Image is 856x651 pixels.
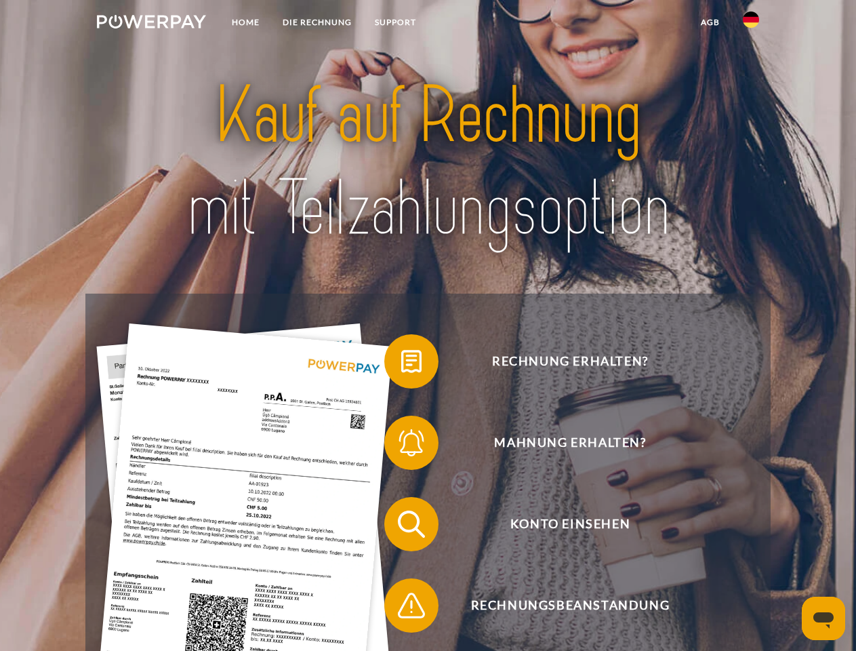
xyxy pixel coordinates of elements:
a: agb [689,10,731,35]
button: Rechnung erhalten? [384,334,737,389]
img: qb_warning.svg [394,589,428,623]
img: logo-powerpay-white.svg [97,15,206,28]
button: Rechnungsbeanstandung [384,578,737,633]
button: Mahnung erhalten? [384,416,737,470]
button: Konto einsehen [384,497,737,551]
img: qb_search.svg [394,507,428,541]
img: qb_bill.svg [394,344,428,378]
img: title-powerpay_de.svg [129,65,727,260]
a: SUPPORT [363,10,428,35]
span: Konto einsehen [404,497,736,551]
img: de [743,12,759,28]
iframe: Schaltfläche zum Öffnen des Messaging-Fensters [802,597,845,640]
a: Home [220,10,271,35]
img: qb_bell.svg [394,426,428,460]
span: Mahnung erhalten? [404,416,736,470]
a: DIE RECHNUNG [271,10,363,35]
span: Rechnung erhalten? [404,334,736,389]
span: Rechnungsbeanstandung [404,578,736,633]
